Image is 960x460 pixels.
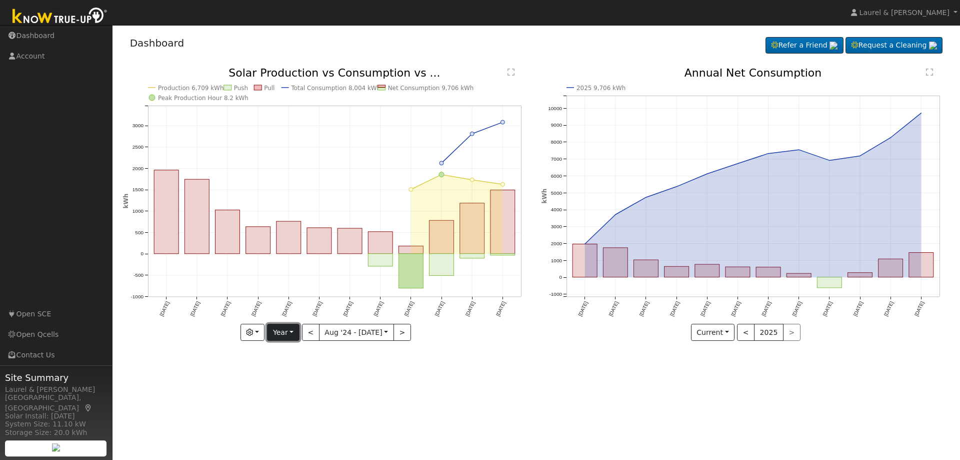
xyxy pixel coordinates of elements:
[576,85,625,92] text: 2025 9,706 kWh
[372,300,384,317] text: [DATE]
[691,324,735,341] button: Current
[267,324,299,341] button: Year
[130,294,143,299] text: -1000
[154,170,178,254] rect: onclick=""
[132,123,143,129] text: 3000
[319,324,394,341] button: Aug '24 - [DATE]
[699,300,711,317] text: [DATE]
[302,324,319,341] button: <
[634,260,658,277] rect: onclick=""
[439,161,443,165] circle: onclick=""
[398,254,423,288] rect: onclick=""
[913,300,925,317] text: [DATE]
[551,156,562,162] text: 7000
[644,195,648,199] circle: onclick=""
[551,241,562,246] text: 2000
[215,210,239,254] rect: onclick=""
[852,300,864,317] text: [DATE]
[264,85,274,92] text: Pull
[572,244,597,277] rect: onclick=""
[228,67,440,79] text: Solar Production vs Consumption vs ...
[490,254,515,255] rect: onclick=""
[5,371,107,384] span: Site Summary
[132,166,143,171] text: 2000
[158,85,224,92] text: Production 6,709 kWh
[387,85,473,92] text: Net Consumption 9,706 kWh
[638,300,650,317] text: [DATE]
[368,232,392,254] rect: onclick=""
[551,139,562,145] text: 8000
[822,300,833,317] text: [DATE]
[848,273,872,277] rect: onclick=""
[500,120,504,124] circle: onclick=""
[797,148,801,152] circle: onclick=""
[7,6,112,28] img: Know True-Up
[132,208,143,214] text: 1000
[736,162,740,166] circle: onclick=""
[5,384,107,395] div: Laurel & [PERSON_NAME]
[84,404,93,412] a: Map
[603,248,627,277] rect: onclick=""
[754,324,783,341] button: 2025
[133,273,143,278] text: -500
[674,185,678,189] circle: onclick=""
[548,106,562,111] text: 10000
[5,427,107,438] div: Storage Size: 20.0 kWh
[613,213,617,217] circle: onclick=""
[669,300,680,317] text: [DATE]
[551,258,562,263] text: 1000
[577,300,588,317] text: [DATE]
[158,95,248,102] text: Peak Production Hour 8.2 kWh
[909,253,933,277] rect: onclick=""
[219,300,231,317] text: [DATE]
[184,179,209,254] rect: onclick=""
[583,242,587,246] circle: onclick=""
[817,277,842,288] rect: onclick=""
[337,228,362,254] rect: onclick=""
[434,300,445,317] text: [DATE]
[495,300,506,317] text: [DATE]
[158,300,170,317] text: [DATE]
[470,178,474,182] circle: onclick=""
[684,67,822,79] text: Annual Net Consumption
[756,267,780,277] rect: onclick=""
[551,224,562,229] text: 3000
[281,300,292,317] text: [DATE]
[464,300,476,317] text: [DATE]
[245,227,270,254] rect: onclick=""
[765,37,843,54] a: Refer a Friend
[787,274,811,277] rect: onclick=""
[559,275,562,280] text: 0
[551,173,562,179] text: 6000
[705,172,709,176] circle: onclick=""
[233,85,247,92] text: Push
[398,246,423,254] rect: onclick=""
[549,292,562,297] text: -1000
[429,221,453,254] rect: onclick=""
[845,37,942,54] a: Request a Cleaning
[307,228,331,254] rect: onclick=""
[664,267,689,277] rect: onclick=""
[135,230,143,235] text: 500
[470,132,474,136] circle: onclick=""
[507,68,514,76] text: 
[695,264,719,277] rect: onclick=""
[858,154,862,158] circle: onclick=""
[368,254,392,266] rect: onclick=""
[130,37,184,49] a: Dashboard
[829,42,837,50] img: retrieve
[883,300,894,317] text: [DATE]
[541,189,548,204] text: kWh
[5,419,107,429] div: System Size: 11.10 kW
[393,324,411,341] button: >
[276,221,301,254] rect: onclick=""
[827,159,831,163] circle: onclick=""
[878,259,903,277] rect: onclick=""
[725,267,750,278] rect: onclick=""
[132,144,143,150] text: 2500
[766,152,770,156] circle: onclick=""
[730,300,741,317] text: [DATE]
[926,68,933,76] text: 
[342,300,353,317] text: [DATE]
[311,300,323,317] text: [DATE]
